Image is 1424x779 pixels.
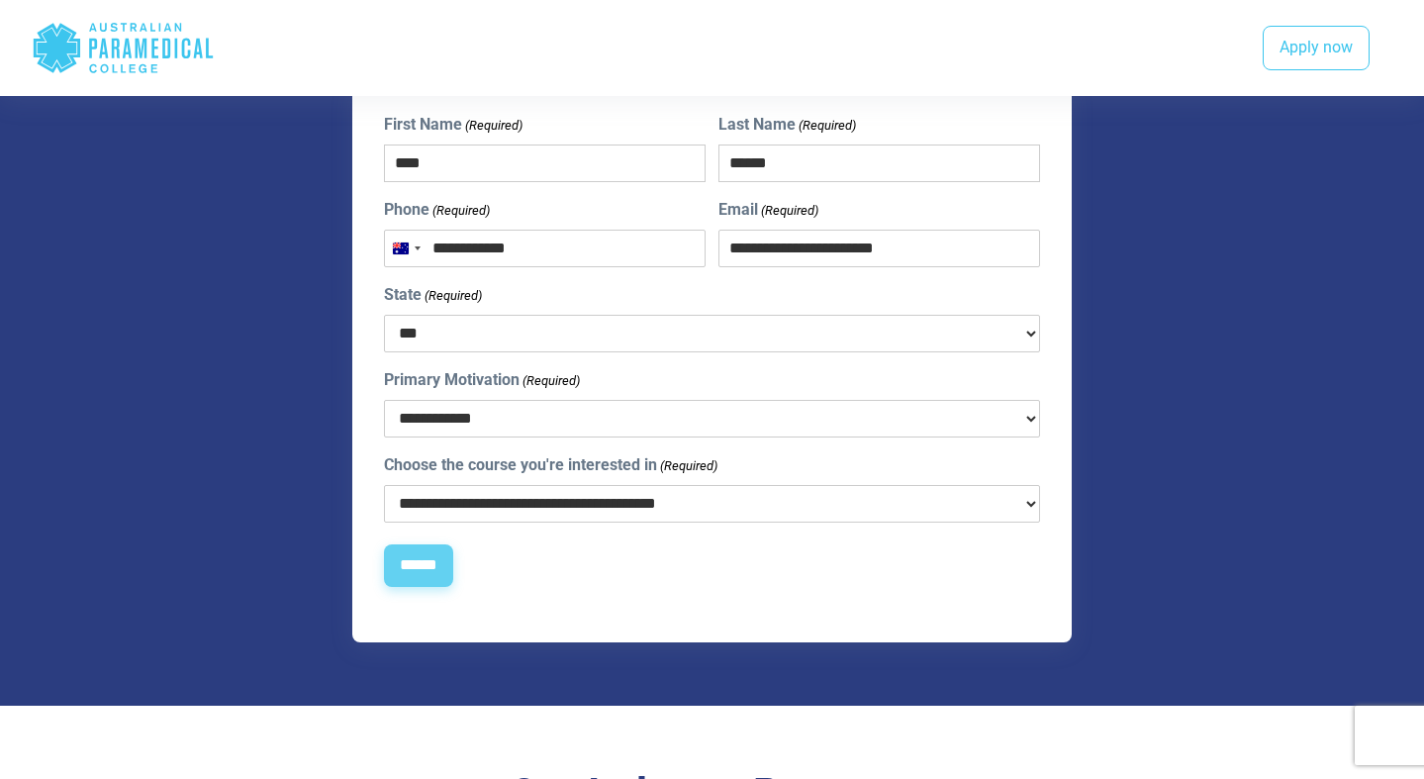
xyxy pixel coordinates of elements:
[463,116,522,136] span: (Required)
[384,368,580,392] label: Primary Motivation
[384,198,490,222] label: Phone
[385,231,427,266] button: Selected country
[658,456,717,476] span: (Required)
[798,116,857,136] span: (Required)
[384,283,482,307] label: State
[430,201,490,221] span: (Required)
[1263,26,1370,71] a: Apply now
[423,286,482,306] span: (Required)
[521,371,580,391] span: (Required)
[718,113,856,137] label: Last Name
[718,198,818,222] label: Email
[384,113,522,137] label: First Name
[32,16,215,80] div: Australian Paramedical College
[760,201,819,221] span: (Required)
[384,453,717,477] label: Choose the course you're interested in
